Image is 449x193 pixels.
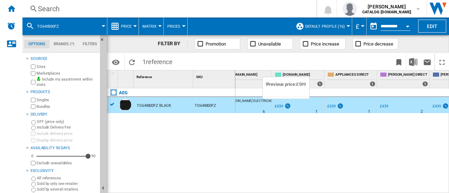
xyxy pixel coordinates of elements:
div: Delivery Time : 6 days [263,108,265,115]
input: Include Delivery Fee [31,126,36,130]
div: Sort None [195,70,235,81]
input: Include my assortment within stats [31,78,35,87]
button: Price [121,18,135,35]
div: APPLIANCES DIRECT 1 offers sold by APPLIANCES DIRECT [326,70,377,88]
input: OFF (price only) [31,120,36,125]
img: alerts-logo.svg [7,22,15,30]
button: Matrix [142,18,160,35]
div: FILTER BY [158,40,188,47]
label: Singles [36,97,97,103]
span: Price decrease [363,41,393,47]
div: Sources [31,56,97,62]
img: profile.jpg [343,2,357,16]
span: £ [356,23,359,30]
span: [PERSON_NAME] [362,3,411,10]
span: reference [146,58,173,66]
div: TO64IB00FZ [193,97,235,113]
div: £439 [433,104,441,109]
div: [DOMAIN_NAME] 1 offers sold by AMAZON.CO.UK [221,70,272,88]
input: Include delivery price [31,131,35,136]
span: Prices [167,24,180,29]
div: 1 offers sold by HUGHES DIRECT [422,81,428,87]
span: Reference [136,75,152,79]
div: Prices [167,18,184,35]
span: Promotion [206,41,226,47]
input: Marketplaces [31,71,35,76]
input: Bundles [31,104,35,109]
label: Marketplaces [36,71,97,76]
div: [PERSON_NAME] DIRECT 1 offers sold by HUGHES DIRECT [378,70,429,88]
div: Exclusivity [31,168,97,174]
img: mysite-bg-18x18.png [36,77,41,81]
div: Reference Sort None [135,70,193,81]
button: Maximize [435,54,449,70]
img: excel-24x24.png [409,58,417,66]
span: Default profile (16) [305,24,345,29]
label: Include delivery price [36,131,97,136]
label: Sold by only one retailer [37,181,97,186]
div: Delivery Time : 1 day [368,108,370,115]
img: promotionV3.png [442,103,449,109]
span: APPLIANCES DIRECT [335,72,375,78]
button: Default profile (16) [305,18,348,35]
span: Matrix [142,24,156,29]
label: Include my assortment within stats [36,77,97,88]
div: TO64IB00FZ BLACK [137,98,171,114]
span: Price increase [311,41,339,47]
div: Delivery Time : 1 day [315,108,317,115]
span: [PERSON_NAME] ELECTRICAL [227,99,272,103]
button: Send this report by email [420,54,434,70]
div: 90 [89,153,97,159]
div: £439 [327,104,336,109]
button: Unavailable [247,38,293,49]
img: promotionV3.png [337,103,344,109]
label: Display delivery price [36,138,97,143]
label: Sold by several retailers [37,187,97,192]
button: £ [356,18,363,35]
div: £439 [274,103,291,110]
input: Display delivery price [31,138,35,143]
label: OFF (price only) [37,119,97,124]
div: SKU Sort None [195,70,235,81]
div: £439 [431,103,449,110]
md-tab-item: Brands (*) [49,40,79,48]
span: TO64IB00FZ [37,24,59,29]
div: £439 [275,104,283,109]
div: TO64IB00FZ [26,18,103,35]
div: £439 [380,104,388,109]
button: md-calendar [367,19,381,33]
div: Sort None [119,70,133,81]
span: [DOMAIN_NAME] [230,72,270,78]
div: 1 offers sold by AO.COM [317,81,323,87]
div: 0 [29,153,35,159]
span: SKU [196,75,203,79]
div: Search [38,4,298,14]
input: Sold by only one retailer [31,182,36,187]
button: Price decrease [353,38,398,49]
span: Unavailable [258,41,281,47]
div: [DOMAIN_NAME] 1 offers sold by AO.COM [273,70,324,88]
div: Default profile (16) [296,18,348,35]
label: Bundles [36,104,97,109]
button: Reload [125,54,139,70]
button: Promotion [195,38,240,49]
div: Price [111,18,135,35]
button: Hide [100,35,108,48]
b: CATALOG [DOMAIN_NAME] [362,10,411,14]
div: Delivery Time : 2 days [421,108,423,115]
input: Singles [31,98,35,102]
md-slider: Availability [36,153,88,160]
label: All references [37,175,97,181]
button: Bookmark this report [392,54,406,70]
span: Price [121,24,132,29]
input: Sites [31,64,35,69]
div: £439 [379,103,388,110]
input: All references [31,177,36,181]
span: [PERSON_NAME] DIRECT [388,72,428,78]
div: 1 offers sold by APPLIANCES DIRECT [370,81,375,87]
button: Price increase [300,38,346,49]
div: £439 [326,103,344,110]
div: Delivery [31,112,97,117]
